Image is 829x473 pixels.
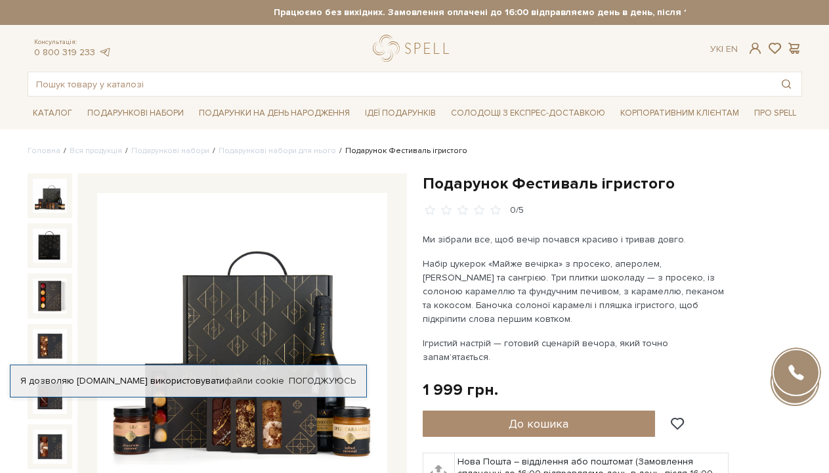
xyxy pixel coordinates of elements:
span: Про Spell [749,103,801,124]
span: Ідеї подарунків [360,103,441,124]
span: Подарунки на День народження [194,103,355,124]
p: Ми зібрали все, щоб вечір почався красиво і тривав довго. [423,233,731,246]
a: файли cookie [224,375,284,386]
a: 0 800 319 233 [34,47,95,58]
h1: Подарунок Фестиваль ігристого [423,173,802,194]
a: logo [373,35,455,62]
img: Подарунок Фестиваль ігристого [33,329,67,363]
span: Каталог [28,103,77,124]
a: Подарункові набори для нього [219,146,336,156]
a: Корпоративним клієнтам [615,102,744,124]
span: Консультація: [34,38,112,47]
a: Погоджуюсь [289,375,356,387]
input: Пошук товару у каталозі [28,72,771,96]
p: Набір цукерок «Майже вечірка» з просеко, аперолем, [PERSON_NAME] та сангрією. Три плитки шоколаду... [423,257,731,326]
a: Солодощі з експрес-доставкою [446,102,610,124]
span: До кошика [509,417,568,431]
button: До кошика [423,411,656,437]
a: En [726,43,738,55]
span: | [721,43,723,55]
div: Ук [710,43,738,55]
div: 0/5 [510,204,524,217]
li: Подарунок Фестиваль ігристого [336,145,467,157]
img: Подарунок Фестиваль ігристого [33,179,67,213]
span: Подарункові набори [82,103,189,124]
a: Головна [28,146,60,156]
p: Ігристий настрій — готовий сценарій вечора, який точно запамʼятається. [423,336,731,364]
a: telegram [98,47,112,58]
img: Подарунок Фестиваль ігристого [33,430,67,464]
a: Вся продукція [70,146,122,156]
button: Пошук товару у каталозі [771,72,801,96]
a: Подарункові набори [131,146,209,156]
div: Я дозволяю [DOMAIN_NAME] використовувати [11,375,366,387]
img: Подарунок Фестиваль ігристого [33,229,67,263]
div: 1 999 грн. [423,380,498,400]
img: Подарунок Фестиваль ігристого [33,279,67,313]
